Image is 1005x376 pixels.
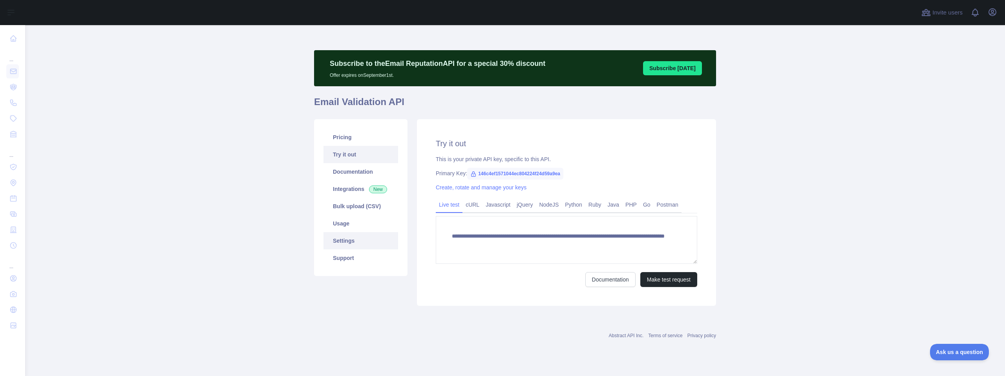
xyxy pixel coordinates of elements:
[932,8,963,17] span: Invite users
[622,198,640,211] a: PHP
[687,333,716,338] a: Privacy policy
[640,198,654,211] a: Go
[323,180,398,198] a: Integrations New
[436,184,526,191] a: Create, rotate and manage your keys
[369,185,387,193] span: New
[323,163,398,180] a: Documentation
[436,169,697,177] div: Primary Key:
[323,198,398,215] a: Bulk upload (CSV)
[467,168,563,180] span: 146c4ef1571044ec804224f24d59a9ea
[323,146,398,163] a: Try it out
[482,198,513,211] a: Javascript
[436,138,697,149] h2: Try it out
[585,198,605,211] a: Ruby
[330,58,545,69] p: Subscribe to the Email Reputation API for a special 30 % discount
[6,254,19,270] div: ...
[648,333,682,338] a: Terms of service
[436,155,697,163] div: This is your private API key, specific to this API.
[323,129,398,146] a: Pricing
[6,143,19,158] div: ...
[654,198,682,211] a: Postman
[436,198,462,211] a: Live test
[314,96,716,114] h1: Email Validation API
[323,232,398,249] a: Settings
[323,215,398,232] a: Usage
[562,198,585,211] a: Python
[609,333,644,338] a: Abstract API Inc.
[605,198,623,211] a: Java
[585,272,636,287] a: Documentation
[930,344,989,360] iframe: Toggle Customer Support
[920,6,964,19] button: Invite users
[640,272,697,287] button: Make test request
[6,47,19,63] div: ...
[536,198,562,211] a: NodeJS
[462,198,482,211] a: cURL
[330,69,545,78] p: Offer expires on September 1st.
[513,198,536,211] a: jQuery
[323,249,398,267] a: Support
[643,61,702,75] button: Subscribe [DATE]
